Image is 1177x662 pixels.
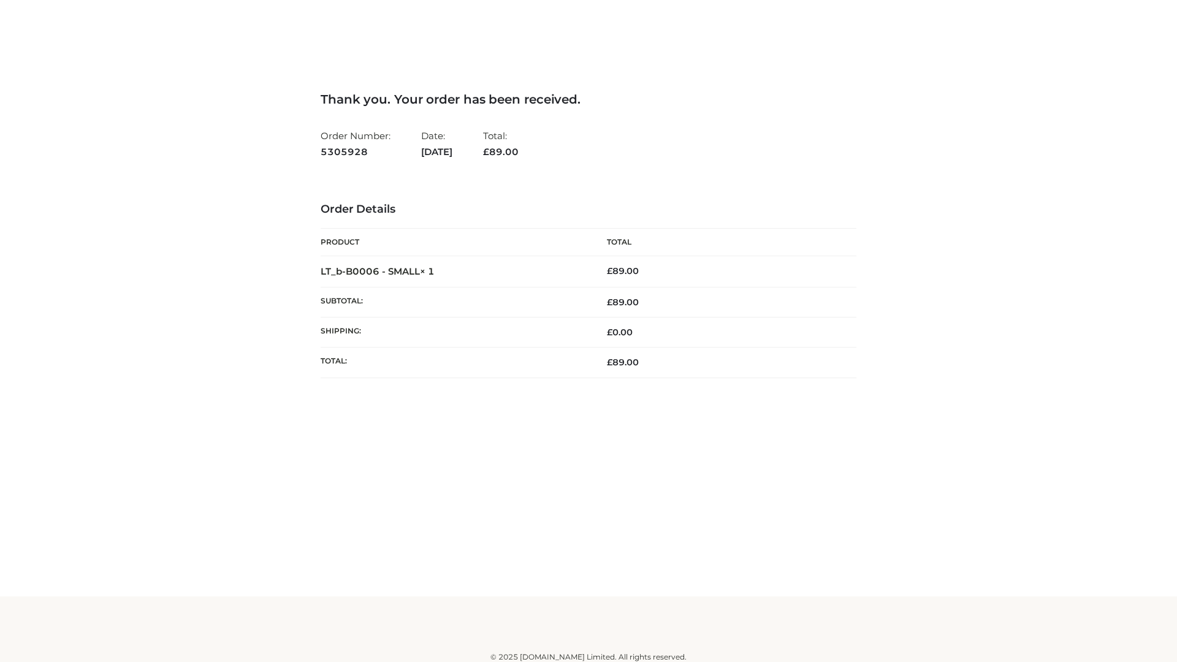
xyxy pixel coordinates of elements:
[607,265,639,276] bdi: 89.00
[321,348,588,378] th: Total:
[607,357,639,368] span: 89.00
[607,297,639,308] span: 89.00
[483,146,519,158] span: 89.00
[321,265,435,277] strong: LT_b-B0006 - SMALL
[321,229,588,256] th: Product
[607,327,612,338] span: £
[421,125,452,162] li: Date:
[588,229,856,256] th: Total
[321,203,856,216] h3: Order Details
[483,146,489,158] span: £
[607,327,633,338] bdi: 0.00
[321,318,588,348] th: Shipping:
[607,357,612,368] span: £
[420,265,435,277] strong: × 1
[607,297,612,308] span: £
[607,265,612,276] span: £
[321,125,390,162] li: Order Number:
[421,144,452,160] strong: [DATE]
[321,92,856,107] h3: Thank you. Your order has been received.
[483,125,519,162] li: Total:
[321,144,390,160] strong: 5305928
[321,287,588,317] th: Subtotal:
